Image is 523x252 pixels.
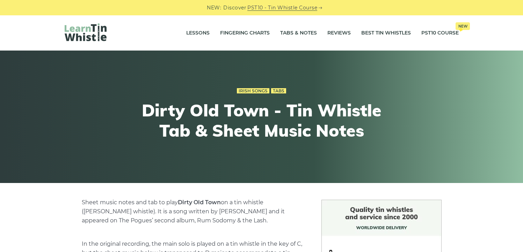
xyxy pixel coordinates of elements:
[186,24,210,42] a: Lessons
[421,24,459,42] a: PST10 CourseNew
[65,23,107,41] img: LearnTinWhistle.com
[280,24,317,42] a: Tabs & Notes
[271,88,286,94] a: Tabs
[327,24,351,42] a: Reviews
[456,22,470,30] span: New
[82,198,305,225] p: Sheet music notes and tab to play on a tin whistle ([PERSON_NAME] whistle). It is a song written ...
[220,24,270,42] a: Fingering Charts
[361,24,411,42] a: Best Tin Whistles
[133,100,390,140] h1: Dirty Old Town - Tin Whistle Tab & Sheet Music Notes
[237,88,269,94] a: Irish Songs
[178,199,221,206] strong: Dirty Old Town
